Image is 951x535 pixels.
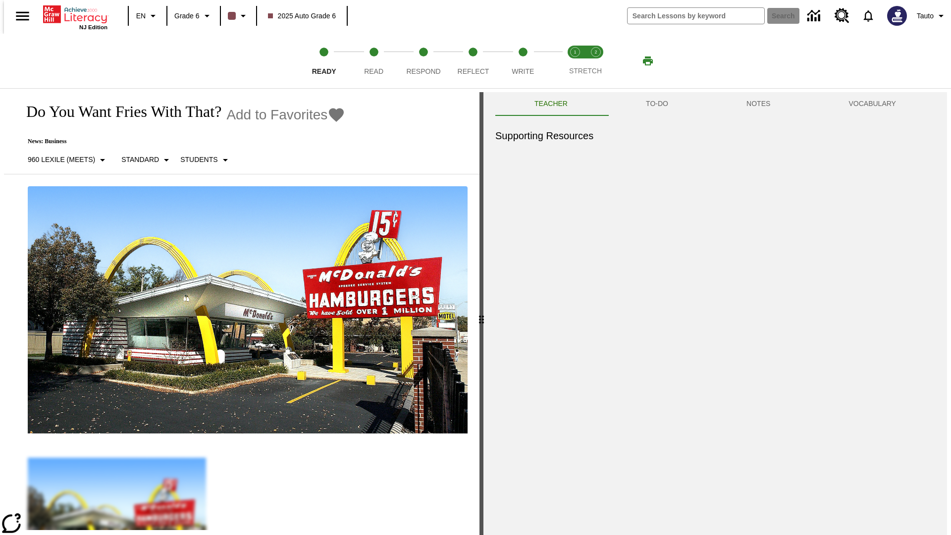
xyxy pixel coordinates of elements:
img: Avatar [887,6,907,26]
button: Scaffolds, Standard [117,151,176,169]
div: reading [4,92,479,530]
text: 1 [574,50,576,54]
button: Class color is dark brown. Change class color [224,7,253,25]
span: Write [512,67,534,75]
button: Profile/Settings [913,7,951,25]
span: EN [136,11,146,21]
button: Select Lexile, 960 Lexile (Meets) [24,151,112,169]
span: Ready [312,67,336,75]
a: Resource Center, Will open in new tab [829,2,855,29]
button: Stretch Read step 1 of 2 [561,34,589,88]
button: Open side menu [8,1,37,31]
button: Language: EN, Select a language [132,7,163,25]
button: Teacher [495,92,607,116]
button: NOTES [707,92,809,116]
div: Instructional Panel Tabs [495,92,935,116]
button: Stretch Respond step 2 of 2 [581,34,610,88]
span: NJ Edition [79,24,107,30]
p: News: Business [16,138,345,145]
button: Write step 5 of 5 [494,34,552,88]
span: STRETCH [569,67,602,75]
span: Respond [406,67,440,75]
button: Grade: Grade 6, Select a grade [170,7,217,25]
button: Respond step 3 of 5 [395,34,452,88]
button: Select Student [176,151,235,169]
a: Data Center [801,2,829,30]
span: Grade 6 [174,11,200,21]
button: Reflect step 4 of 5 [444,34,502,88]
button: Add to Favorites - Do You Want Fries With That? [226,106,345,123]
text: 2 [594,50,597,54]
h1: Do You Want Fries With That? [16,103,221,121]
input: search field [628,8,764,24]
button: Read step 2 of 5 [345,34,402,88]
span: Reflect [458,67,489,75]
button: Select a new avatar [881,3,913,29]
button: VOCABULARY [809,92,935,116]
p: Standard [121,155,159,165]
span: 2025 Auto Grade 6 [268,11,336,21]
span: Add to Favorites [226,107,327,123]
p: 960 Lexile (Meets) [28,155,95,165]
button: Print [632,52,664,70]
div: activity [483,92,947,535]
div: Press Enter or Spacebar and then press right and left arrow keys to move the slider [479,92,483,535]
img: One of the first McDonald's stores, with the iconic red sign and golden arches. [28,186,468,434]
button: Ready step 1 of 5 [295,34,353,88]
a: Notifications [855,3,881,29]
span: Read [364,67,383,75]
h6: Supporting Resources [495,128,935,144]
div: Home [43,3,107,30]
p: Students [180,155,217,165]
span: Tauto [917,11,934,21]
button: TO-DO [607,92,707,116]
